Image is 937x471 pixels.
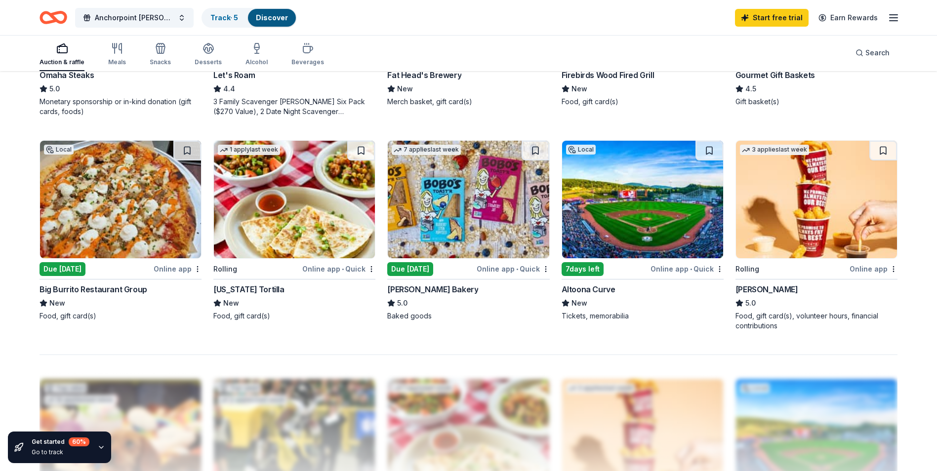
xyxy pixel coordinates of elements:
span: New [571,297,587,309]
div: 7 days left [562,262,604,276]
div: Online app Quick [477,263,550,275]
img: Image for Altoona Curve [562,141,723,258]
a: Image for Sheetz3 applieslast weekRollingOnline app[PERSON_NAME]5.0Food, gift card(s), volunteer ... [735,140,897,331]
div: Online app [154,263,202,275]
div: Due [DATE] [387,262,433,276]
a: Start free trial [735,9,809,27]
div: 3 applies last week [740,145,809,155]
div: Tickets, memorabilia [562,311,724,321]
div: 60 % [69,437,89,446]
a: Image for Altoona CurveLocal7days leftOnline app•QuickAltoona CurveNewTickets, memorabilia [562,140,724,321]
div: Food, gift card(s), volunteer hours, financial contributions [735,311,897,331]
div: [PERSON_NAME] [735,283,798,295]
button: Alcohol [245,39,268,71]
span: New [397,83,413,95]
div: Monetary sponsorship or in-kind donation (gift cards, foods) [40,97,202,117]
div: Altoona Curve [562,283,615,295]
div: Merch basket, gift card(s) [387,97,549,107]
span: 5.0 [397,297,407,309]
div: Online app Quick [302,263,375,275]
div: 3 Family Scavenger [PERSON_NAME] Six Pack ($270 Value), 2 Date Night Scavenger [PERSON_NAME] Two ... [213,97,375,117]
div: Alcohol [245,58,268,66]
div: Gift basket(s) [735,97,897,107]
div: Online app Quick [651,263,724,275]
div: Fat Head's Brewery [387,69,461,81]
a: Image for Bobo's Bakery7 applieslast weekDue [DATE]Online app•Quick[PERSON_NAME] Bakery5.0Baked g... [387,140,549,321]
div: Auction & raffle [40,58,84,66]
div: Food, gift card(s) [40,311,202,321]
button: Track· 5Discover [202,8,297,28]
div: 7 applies last week [392,145,461,155]
div: Omaha Steaks [40,69,94,81]
span: • [342,265,344,273]
div: Go to track [32,448,89,456]
img: Image for California Tortilla [214,141,375,258]
div: Snacks [150,58,171,66]
img: Image for Bobo's Bakery [388,141,549,258]
a: Track· 5 [210,13,238,22]
div: Rolling [213,263,237,275]
div: 1 apply last week [218,145,280,155]
img: Image for Sheetz [736,141,897,258]
span: • [690,265,692,273]
a: Discover [256,13,288,22]
span: New [571,83,587,95]
button: Auction & raffle [40,39,84,71]
span: 5.0 [745,297,756,309]
a: Image for Big Burrito Restaurant GroupLocalDue [DATE]Online appBig Burrito Restaurant GroupNewFoo... [40,140,202,321]
a: Image for California Tortilla1 applylast weekRollingOnline app•Quick[US_STATE] TortillaNewFood, g... [213,140,375,321]
a: Home [40,6,67,29]
span: New [223,297,239,309]
div: [PERSON_NAME] Bakery [387,283,478,295]
div: Food, gift card(s) [562,97,724,107]
div: Baked goods [387,311,549,321]
img: Image for Big Burrito Restaurant Group [40,141,201,258]
div: [US_STATE] Tortilla [213,283,284,295]
span: 5.0 [49,83,60,95]
button: Snacks [150,39,171,71]
div: Firebirds Wood Fired Grill [562,69,654,81]
button: Desserts [195,39,222,71]
span: New [49,297,65,309]
button: Meals [108,39,126,71]
button: Search [848,43,897,63]
div: Let's Roam [213,69,255,81]
span: Anchorpoint [PERSON_NAME] & Friends Golf Classic [95,12,174,24]
span: 4.5 [745,83,756,95]
div: Due [DATE] [40,262,85,276]
div: Food, gift card(s) [213,311,375,321]
span: • [516,265,518,273]
div: Local [44,145,74,155]
button: Anchorpoint [PERSON_NAME] & Friends Golf Classic [75,8,194,28]
span: 4.4 [223,83,235,95]
div: Online app [850,263,897,275]
button: Beverages [291,39,324,71]
div: Get started [32,437,89,446]
div: Meals [108,58,126,66]
a: Earn Rewards [813,9,884,27]
div: Desserts [195,58,222,66]
div: Beverages [291,58,324,66]
div: Big Burrito Restaurant Group [40,283,147,295]
div: Gourmet Gift Baskets [735,69,815,81]
div: Rolling [735,263,759,275]
div: Local [566,145,596,155]
span: Search [865,47,890,59]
